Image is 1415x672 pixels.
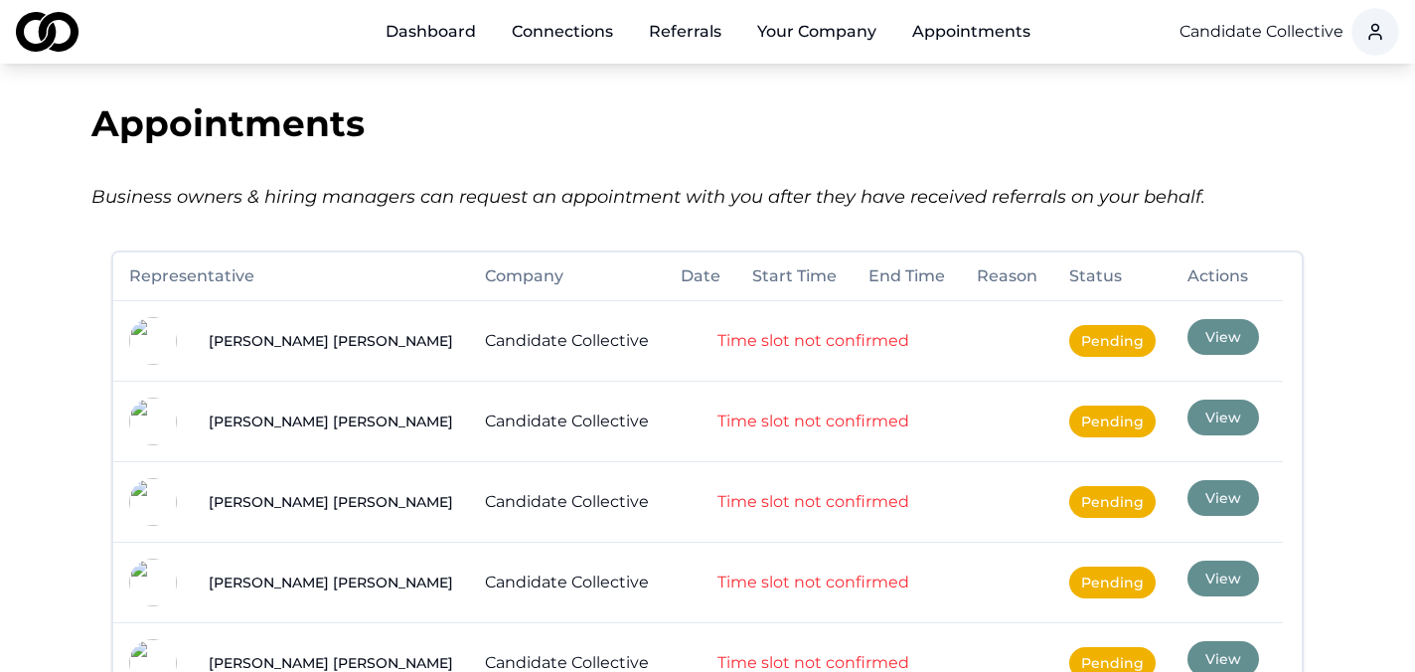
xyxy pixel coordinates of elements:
img: ea71d155-4f7f-4164-aa94-92297cd61d19-Black%20logo-profile_picture.png [129,317,177,365]
a: Appointments [896,12,1046,52]
button: Your Company [741,12,892,52]
th: Company [469,252,665,300]
th: Representative [113,252,469,300]
td: Time slot not confirmed [665,300,961,381]
th: Date [665,252,736,300]
img: logo [16,12,79,52]
a: [PERSON_NAME] [PERSON_NAME] [209,331,453,351]
a: Connections [496,12,629,52]
img: ea71d155-4f7f-4164-aa94-92297cd61d19-Black%20logo-profile_picture.png [129,559,177,606]
button: View [1187,561,1259,596]
span: Pending [1069,486,1156,518]
a: Candidate Collective [485,492,649,511]
span: Pending [1069,406,1156,437]
a: Candidate Collective [485,331,649,350]
a: Candidate Collective [485,412,649,430]
th: Actions [1172,252,1283,300]
img: ea71d155-4f7f-4164-aa94-92297cd61d19-Black%20logo-profile_picture.png [129,398,177,445]
th: Reason [961,252,1053,300]
div: Business owners & hiring managers can request an appointment with you after they have received re... [91,183,1324,211]
nav: Main [370,12,1046,52]
a: Candidate Collective [485,653,649,672]
button: Candidate Collective [1179,20,1343,44]
a: Candidate Collective [485,573,649,591]
button: View [1187,400,1259,435]
span: Pending [1069,567,1156,598]
img: ea71d155-4f7f-4164-aa94-92297cd61d19-Black%20logo-profile_picture.png [129,478,177,526]
button: View [1187,319,1259,355]
td: Time slot not confirmed [665,381,961,461]
th: Start Time [736,252,853,300]
a: [PERSON_NAME] [PERSON_NAME] [209,573,453,592]
td: Time slot not confirmed [665,542,961,622]
th: End Time [853,252,961,300]
a: [PERSON_NAME] [PERSON_NAME] [209,412,453,431]
td: Time slot not confirmed [665,461,961,542]
a: [PERSON_NAME] [PERSON_NAME] [209,492,453,512]
th: Status [1053,252,1172,300]
a: Dashboard [370,12,492,52]
div: Appointments [91,103,1324,143]
span: Pending [1069,325,1156,357]
a: Referrals [633,12,737,52]
button: View [1187,480,1259,516]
